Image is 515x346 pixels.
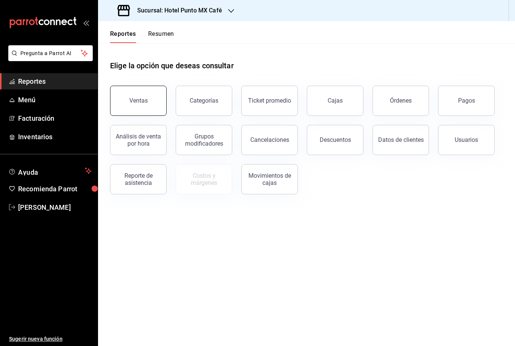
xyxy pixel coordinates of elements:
[328,97,343,104] div: Cajas
[18,113,92,123] span: Facturación
[181,172,227,186] div: Costos y márgenes
[458,97,475,104] div: Pagos
[18,184,92,194] span: Recomienda Parrot
[246,172,293,186] div: Movimientos de cajas
[18,202,92,212] span: [PERSON_NAME]
[176,164,232,194] button: Contrata inventarios para ver este reporte
[248,97,291,104] div: Ticket promedio
[18,95,92,105] span: Menú
[18,132,92,142] span: Inventarios
[129,97,148,104] div: Ventas
[148,30,174,43] button: Resumen
[110,30,174,43] div: navigation tabs
[115,172,162,186] div: Reporte de asistencia
[378,136,424,143] div: Datos de clientes
[241,164,298,194] button: Movimientos de cajas
[110,30,136,43] button: Reportes
[250,136,289,143] div: Cancelaciones
[372,86,429,116] button: Órdenes
[110,60,234,71] h1: Elige la opción que deseas consultar
[8,45,93,61] button: Pregunta a Parrot AI
[110,86,167,116] button: Ventas
[176,125,232,155] button: Grupos modificadores
[438,86,495,116] button: Pagos
[110,125,167,155] button: Análisis de venta por hora
[241,125,298,155] button: Cancelaciones
[307,86,363,116] button: Cajas
[181,133,227,147] div: Grupos modificadores
[190,97,218,104] div: Categorías
[455,136,478,143] div: Usuarios
[372,125,429,155] button: Datos de clientes
[320,136,351,143] div: Descuentos
[131,6,222,15] h3: Sucursal: Hotel Punto MX Café
[20,49,81,57] span: Pregunta a Parrot AI
[241,86,298,116] button: Ticket promedio
[9,335,92,343] span: Sugerir nueva función
[83,20,89,26] button: open_drawer_menu
[438,125,495,155] button: Usuarios
[390,97,412,104] div: Órdenes
[18,166,82,175] span: Ayuda
[307,125,363,155] button: Descuentos
[176,86,232,116] button: Categorías
[5,55,93,63] a: Pregunta a Parrot AI
[110,164,167,194] button: Reporte de asistencia
[115,133,162,147] div: Análisis de venta por hora
[18,76,92,86] span: Reportes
